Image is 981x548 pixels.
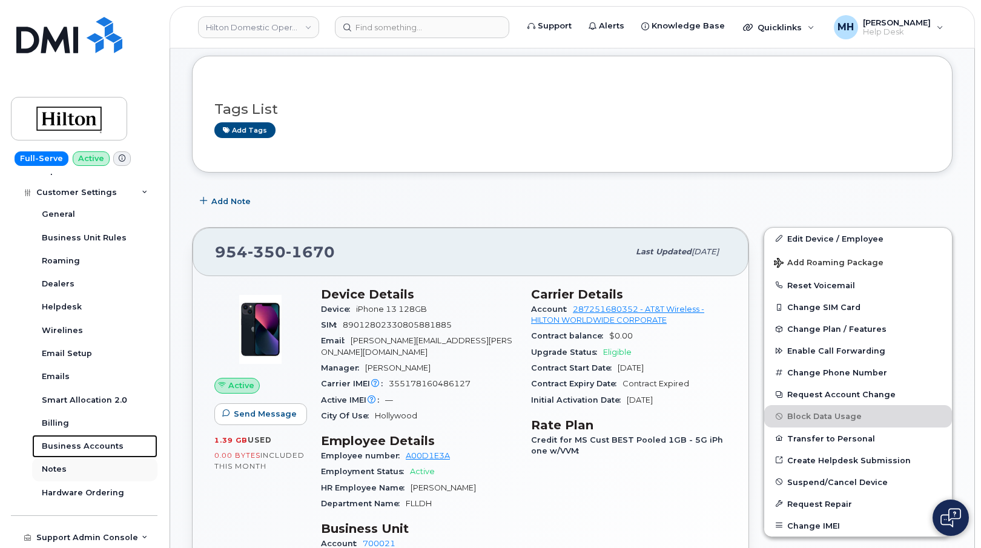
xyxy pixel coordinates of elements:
[321,287,517,302] h3: Device Details
[321,336,512,356] span: [PERSON_NAME][EMAIL_ADDRESS][PERSON_NAME][DOMAIN_NAME]
[214,451,260,460] span: 0.00 Bytes
[863,18,931,27] span: [PERSON_NAME]
[406,451,450,460] a: A00D1E3A
[321,483,411,492] span: HR Employee Name
[764,361,952,383] button: Change Phone Number
[531,287,727,302] h3: Carrier Details
[764,274,952,296] button: Reset Voicemail
[321,467,410,476] span: Employment Status
[192,191,261,213] button: Add Note
[787,346,885,355] span: Enable Call Forwarding
[636,247,692,256] span: Last updated
[214,403,307,425] button: Send Message
[215,243,335,261] span: 954
[627,395,653,404] span: [DATE]
[321,451,406,460] span: Employee number
[214,436,248,444] span: 1.39 GB
[531,305,573,314] span: Account
[599,20,624,32] span: Alerts
[214,451,305,470] span: included this month
[609,331,633,340] span: $0.00
[321,395,385,404] span: Active IMEI
[198,16,319,38] a: Hilton Domestic Operating Company Inc
[764,405,952,427] button: Block Data Usage
[214,102,930,117] h3: Tags List
[837,20,854,35] span: MH
[531,379,623,388] span: Contract Expiry Date
[787,477,888,486] span: Suspend/Cancel Device
[618,363,644,372] span: [DATE]
[248,435,272,444] span: used
[735,15,823,39] div: Quicklinks
[335,16,509,38] input: Find something...
[214,122,276,137] a: Add tags
[531,418,727,432] h3: Rate Plan
[633,14,733,38] a: Knowledge Base
[825,15,952,39] div: Melissa Hoye
[248,243,286,261] span: 350
[692,247,719,256] span: [DATE]
[774,258,884,269] span: Add Roaming Package
[321,305,356,314] span: Device
[764,471,952,493] button: Suspend/Cancel Device
[286,243,335,261] span: 1670
[531,395,627,404] span: Initial Activation Date
[531,305,704,325] a: 287251680352 - AT&T Wireless - HILTON WORLDWIDE CORPORATE
[758,22,802,32] span: Quicklinks
[940,508,961,527] img: Open chat
[321,363,365,372] span: Manager
[321,379,389,388] span: Carrier IMEI
[321,521,517,536] h3: Business Unit
[652,20,725,32] span: Knowledge Base
[603,348,632,357] span: Eligible
[321,411,375,420] span: City Of Use
[234,408,297,420] span: Send Message
[863,27,931,37] span: Help Desk
[623,379,689,388] span: Contract Expired
[764,428,952,449] button: Transfer to Personal
[764,228,952,249] a: Edit Device / Employee
[531,331,609,340] span: Contract balance
[375,411,417,420] span: Hollywood
[764,515,952,536] button: Change IMEI
[224,293,297,366] img: image20231002-3703462-1ig824h.jpeg
[764,340,952,361] button: Enable Call Forwarding
[321,539,363,548] span: Account
[385,395,393,404] span: —
[764,318,952,340] button: Change Plan / Features
[365,363,431,372] span: [PERSON_NAME]
[228,380,254,391] span: Active
[356,305,427,314] span: iPhone 13 128GB
[764,493,952,515] button: Request Repair
[321,320,343,329] span: SIM
[211,196,251,207] span: Add Note
[764,249,952,274] button: Add Roaming Package
[531,435,723,455] span: Credit for MS Cust BEST Pooled 1GB - 5G iPhone w/VVM
[389,379,471,388] span: 355178160486127
[321,499,406,508] span: Department Name
[321,336,351,345] span: Email
[787,325,887,334] span: Change Plan / Features
[764,296,952,318] button: Change SIM Card
[764,449,952,471] a: Create Helpdesk Submission
[363,539,395,548] a: 700021
[538,20,572,32] span: Support
[580,14,633,38] a: Alerts
[406,499,432,508] span: FLLDH
[410,467,435,476] span: Active
[519,14,580,38] a: Support
[411,483,476,492] span: [PERSON_NAME]
[343,320,452,329] span: 89012802330805881885
[531,348,603,357] span: Upgrade Status
[321,434,517,448] h3: Employee Details
[531,363,618,372] span: Contract Start Date
[764,383,952,405] button: Request Account Change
